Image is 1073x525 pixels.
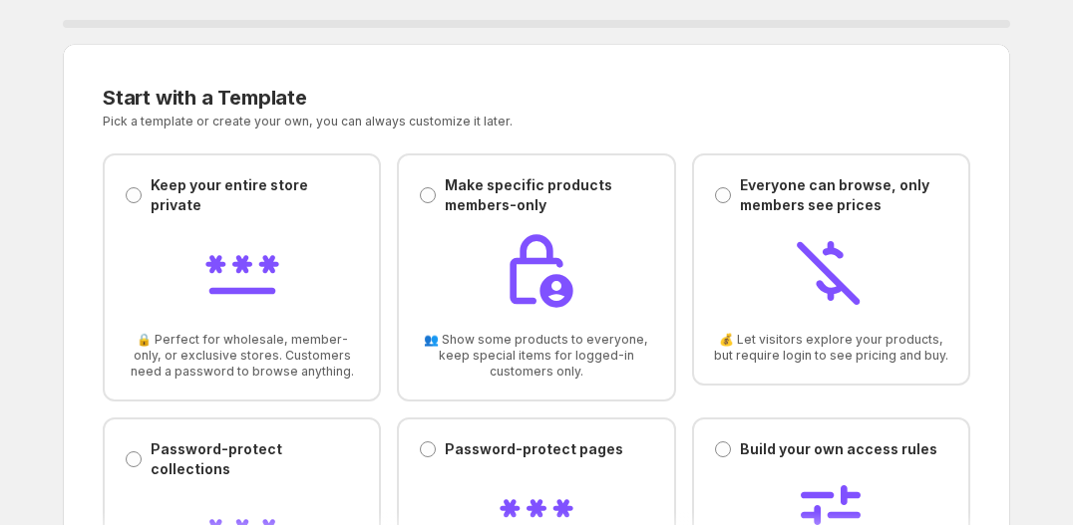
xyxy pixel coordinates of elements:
[151,175,359,215] p: Keep your entire store private
[740,175,948,215] p: Everyone can browse, only members see prices
[103,114,734,130] p: Pick a template or create your own, you can always customize it later.
[151,439,359,479] p: Password-protect collections
[714,332,948,364] span: 💰 Let visitors explore your products, but require login to see pricing and buy.
[419,332,653,380] span: 👥 Show some products to everyone, keep special items for logged-in customers only.
[445,175,653,215] p: Make specific products members-only
[202,231,282,311] img: Keep your entire store private
[125,332,359,380] span: 🔒 Perfect for wholesale, member-only, or exclusive stores. Customers need a password to browse an...
[445,439,623,459] p: Password-protect pages
[103,86,307,110] span: Start with a Template
[791,231,871,311] img: Everyone can browse, only members see prices
[740,439,937,459] p: Build your own access rules
[497,231,576,311] img: Make specific products members-only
